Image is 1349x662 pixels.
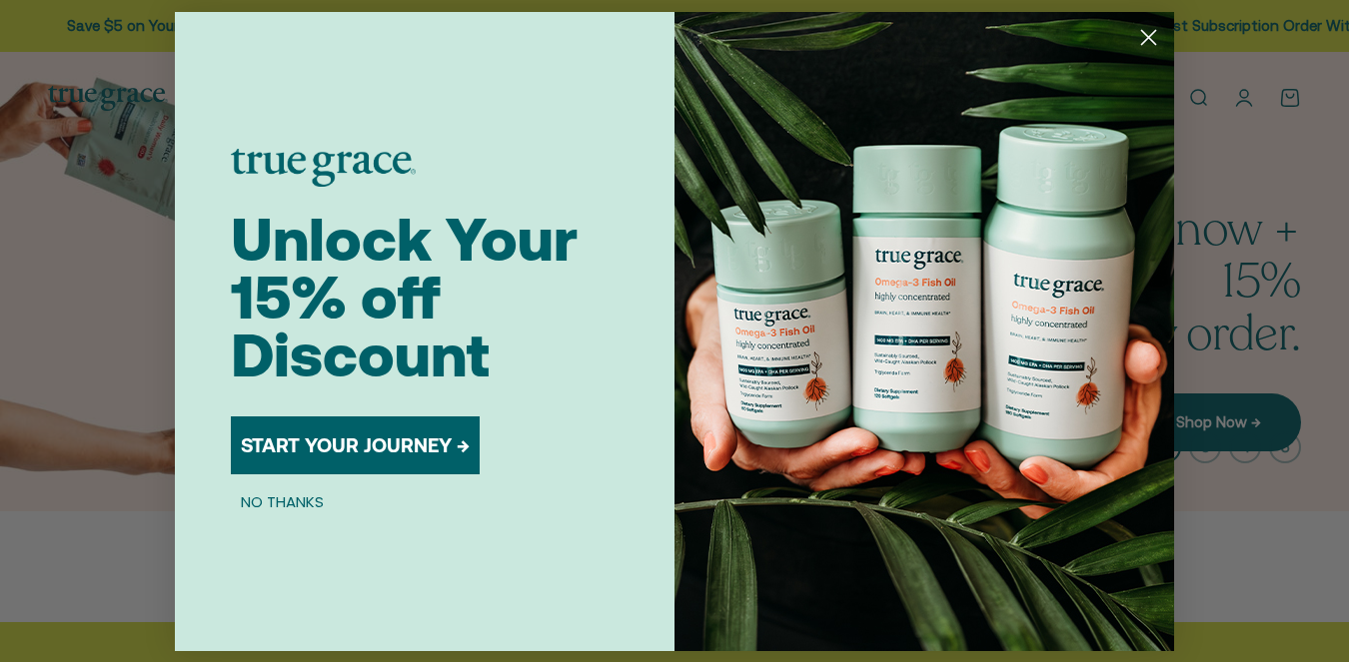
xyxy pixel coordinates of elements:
button: START YOUR JOURNEY → [231,416,480,474]
img: logo placeholder [231,149,416,187]
button: NO THANKS [231,490,334,514]
span: Unlock Your 15% off Discount [231,205,578,389]
img: 098727d5-50f8-4f9b-9554-844bb8da1403.jpeg [674,12,1174,651]
button: Close dialog [1131,20,1166,55]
